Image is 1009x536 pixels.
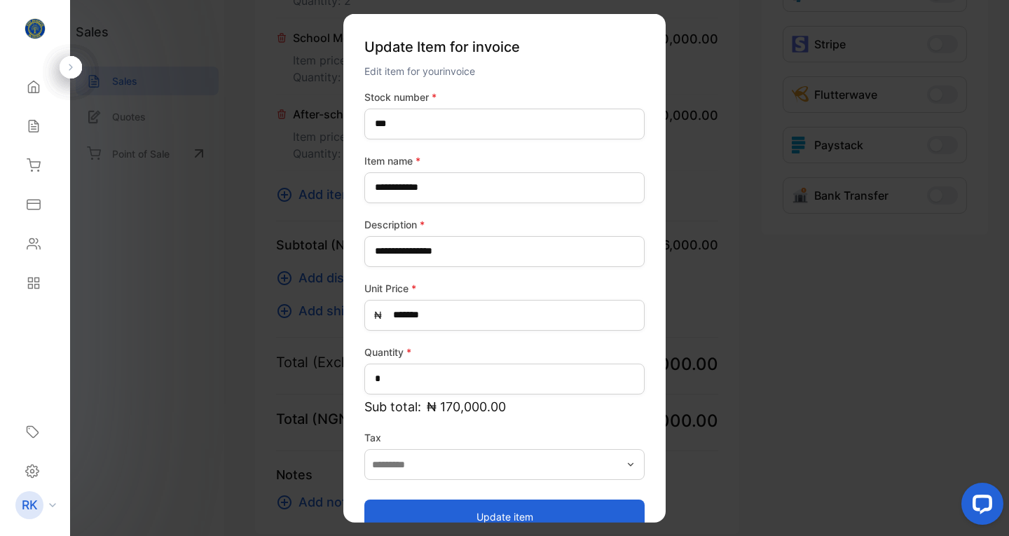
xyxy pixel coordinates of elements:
[22,496,38,514] p: RK
[374,307,382,322] span: ₦
[364,153,645,167] label: Item name
[364,89,645,104] label: Stock number
[364,30,645,62] p: Update Item for invoice
[364,280,645,295] label: Unit Price
[364,430,645,444] label: Tax
[427,397,506,415] span: ₦ 170,000.00
[364,344,645,359] label: Quantity
[364,217,645,231] label: Description
[364,64,475,76] span: Edit item for your invoice
[25,18,46,39] img: logo
[950,477,1009,536] iframe: LiveChat chat widget
[364,397,645,415] p: Sub total:
[364,500,645,533] button: Update item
